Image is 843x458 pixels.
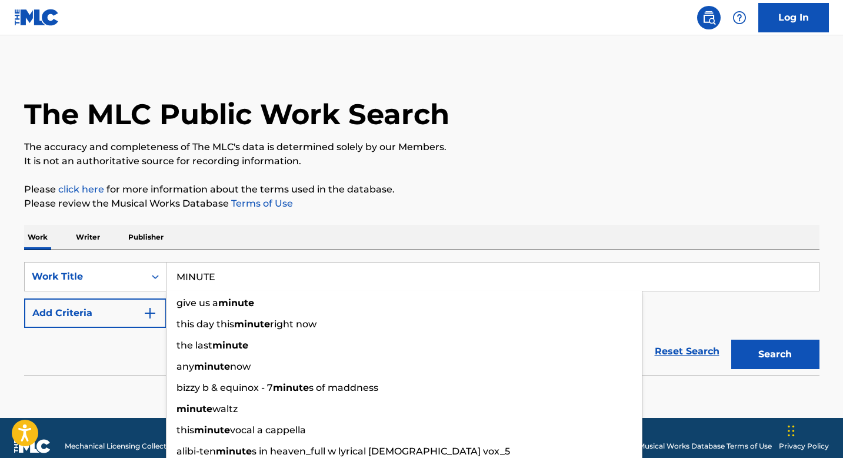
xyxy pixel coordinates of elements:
strong: minute [218,297,254,308]
span: s in heaven_full w lyrical [DEMOGRAPHIC_DATA] vox_5 [252,446,510,457]
strong: minute [234,318,270,330]
span: now [230,361,251,372]
span: any [176,361,194,372]
p: Work [24,225,51,250]
span: this [176,424,194,436]
span: alibi-ten [176,446,216,457]
a: Privacy Policy [779,441,829,452]
a: click here [58,184,104,195]
strong: minute [176,403,212,414]
form: Search Form [24,262,819,375]
span: waltz [212,403,238,414]
img: 9d2ae6d4665cec9f34b9.svg [143,306,157,320]
button: Search [731,340,819,369]
a: Public Search [697,6,721,29]
span: the last [176,340,212,351]
p: Publisher [125,225,167,250]
span: vocal a cappella [230,424,306,436]
span: this day this [176,318,234,330]
a: Musical Works Database Terms of Use [638,441,772,452]
a: Reset Search [649,338,725,364]
p: Please review the Musical Works Database [24,197,819,211]
strong: minute [194,424,230,436]
p: Writer [72,225,104,250]
span: give us a [176,297,218,308]
strong: minute [216,446,252,457]
strong: minute [212,340,248,351]
span: right now [270,318,316,330]
div: Drag [788,413,795,449]
strong: minute [194,361,230,372]
strong: minute [273,382,309,393]
img: logo [14,439,51,453]
p: The accuracy and completeness of The MLC's data is determined solely by our Members. [24,140,819,154]
span: Mechanical Licensing Collective © 2025 [65,441,201,452]
a: Log In [758,3,829,32]
span: s of maddness [309,382,378,393]
span: bizzy b & equinox - 7 [176,382,273,393]
img: search [702,11,716,25]
p: Please for more information about the terms used in the database. [24,182,819,197]
a: Terms of Use [229,198,293,209]
div: Help [728,6,751,29]
p: It is not an authoritative source for recording information. [24,154,819,168]
h1: The MLC Public Work Search [24,97,449,132]
div: Work Title [32,270,138,284]
img: help [732,11,747,25]
button: Add Criteria [24,298,166,328]
img: MLC Logo [14,9,59,26]
iframe: Chat Widget [784,401,843,458]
